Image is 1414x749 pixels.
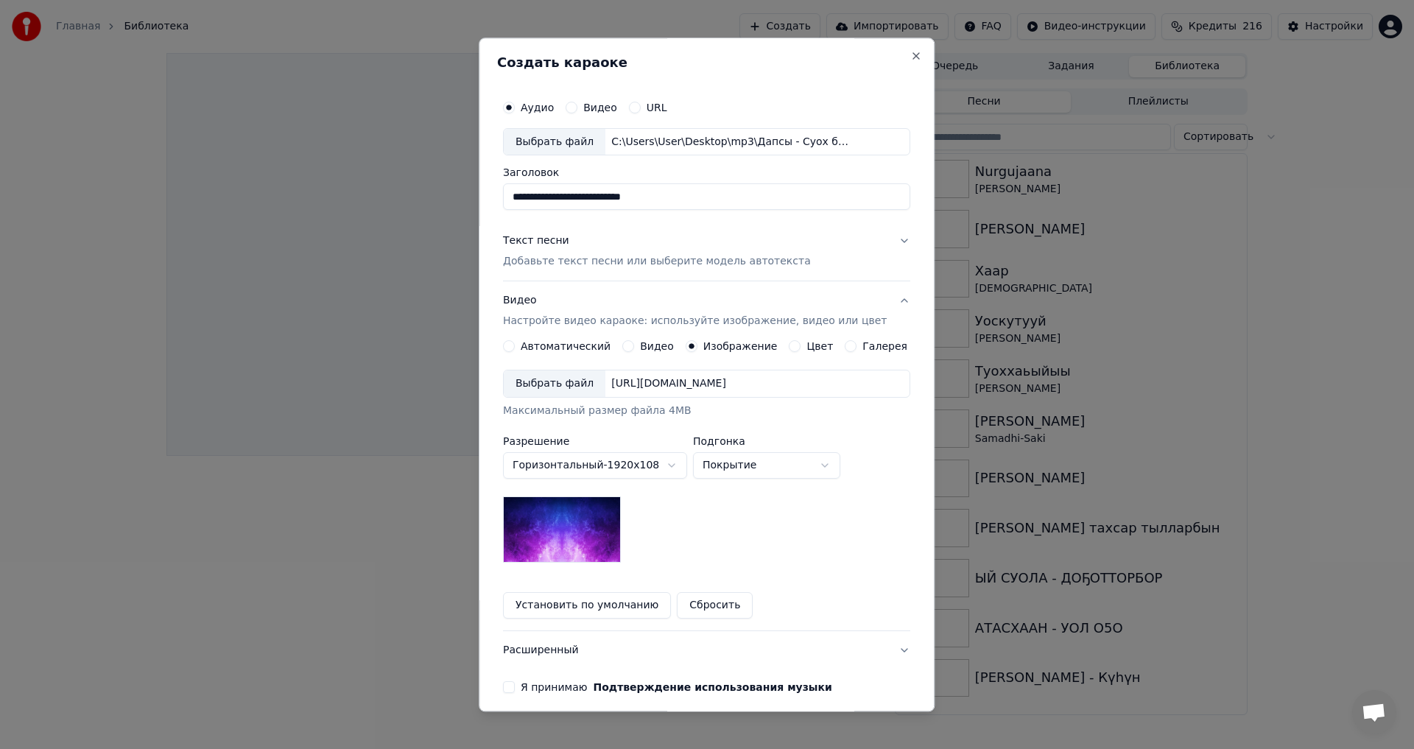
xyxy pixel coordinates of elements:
[647,102,667,113] label: URL
[678,593,753,619] button: Сбросить
[521,342,611,352] label: Автоматический
[605,135,856,150] div: C:\Users\User\Desktop\mp3\Дапсы - Суох буоллу им балай_([DOMAIN_NAME]).mp3
[504,129,605,155] div: Выбрать файл
[503,168,910,178] label: Заголовок
[594,683,832,693] button: Я принимаю
[640,342,674,352] label: Видео
[503,282,910,341] button: ВидеоНастройте видео караоке: используйте изображение, видео или цвет
[503,294,887,329] div: Видео
[503,255,811,270] p: Добавьте текст песни или выберите модель автотекста
[504,371,605,398] div: Выбрать файл
[605,377,732,392] div: [URL][DOMAIN_NAME]
[503,341,910,631] div: ВидеоНастройте видео караоке: используйте изображение, видео или цвет
[503,314,887,329] p: Настройте видео караоке: используйте изображение, видео или цвет
[503,222,910,281] button: Текст песниДобавьте текст песни или выберите модель автотекста
[497,56,916,69] h2: Создать караоке
[807,342,834,352] label: Цвет
[503,234,569,249] div: Текст песни
[693,437,840,447] label: Подгонка
[503,404,910,419] div: Максимальный размер файла 4MB
[503,593,671,619] button: Установить по умолчанию
[521,102,554,113] label: Аудио
[863,342,908,352] label: Галерея
[521,683,832,693] label: Я принимаю
[503,437,687,447] label: Разрешение
[583,102,617,113] label: Видео
[703,342,778,352] label: Изображение
[503,632,910,670] button: Расширенный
